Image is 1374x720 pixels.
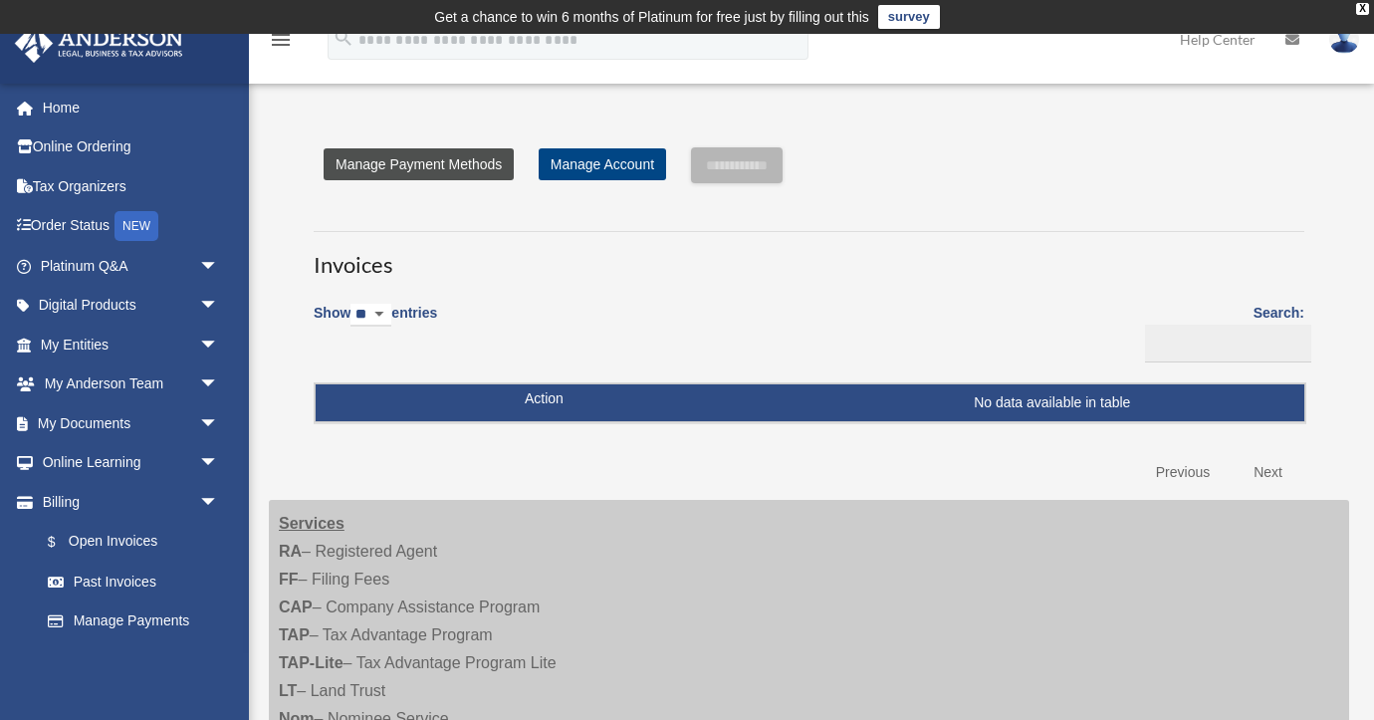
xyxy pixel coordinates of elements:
h3: Invoices [314,231,1304,281]
a: My Entitiesarrow_drop_down [14,325,249,364]
i: search [333,27,354,49]
a: menu [269,35,293,52]
span: arrow_drop_down [199,443,239,484]
a: Order StatusNEW [14,206,249,247]
a: Previous [1141,452,1225,493]
span: arrow_drop_down [199,286,239,327]
select: Showentries [350,304,391,327]
strong: LT [279,682,297,699]
span: arrow_drop_down [199,364,239,405]
strong: FF [279,571,299,588]
input: Search: [1145,325,1311,362]
div: Get a chance to win 6 months of Platinum for free just by filling out this [434,5,869,29]
a: $Open Invoices [28,522,229,563]
img: User Pic [1329,25,1359,54]
a: Billingarrow_drop_down [14,482,239,522]
span: arrow_drop_down [199,403,239,444]
a: My Documentsarrow_drop_down [14,403,249,443]
strong: TAP [279,626,310,643]
a: Online Learningarrow_drop_down [14,443,249,483]
a: My Anderson Teamarrow_drop_down [14,364,249,404]
label: Search: [1138,301,1304,362]
span: arrow_drop_down [199,246,239,287]
a: survey [878,5,940,29]
a: Next [1239,452,1297,493]
td: No data available in table [316,384,1304,422]
strong: Services [279,515,344,532]
span: arrow_drop_down [199,482,239,523]
strong: CAP [279,599,313,615]
strong: RA [279,543,302,560]
a: Past Invoices [28,562,239,601]
a: Events Calendar [14,640,249,680]
a: Manage Account [539,148,666,180]
div: close [1356,3,1369,15]
a: Tax Organizers [14,166,249,206]
span: $ [59,530,69,555]
span: arrow_drop_down [199,325,239,365]
a: Manage Payment Methods [324,148,514,180]
a: Online Ordering [14,127,249,167]
a: Platinum Q&Aarrow_drop_down [14,246,249,286]
label: Show entries [314,301,437,347]
i: menu [269,28,293,52]
a: Manage Payments [28,601,239,641]
a: Home [14,88,249,127]
a: Digital Productsarrow_drop_down [14,286,249,326]
img: Anderson Advisors Platinum Portal [9,24,189,63]
strong: TAP-Lite [279,654,343,671]
div: NEW [114,211,158,241]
